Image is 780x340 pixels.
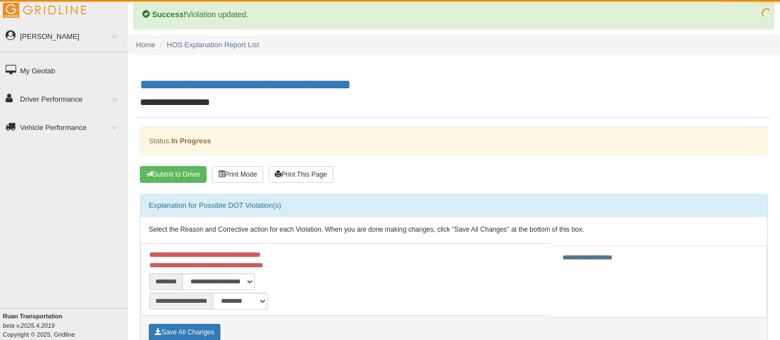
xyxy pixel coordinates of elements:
[3,312,128,339] div: Copyright © 2025, Gridline
[140,127,768,155] div: Status:
[3,3,86,18] img: Gridline
[140,166,207,183] button: Submit To Driver
[152,10,186,19] b: Success!
[212,166,263,183] button: Print Mode
[140,217,767,243] div: Select the Reason and Corrective action for each Violation. When you are done making changes, cli...
[3,313,63,319] b: Ruan Transportation
[140,194,767,217] div: Explanation for Possible DOT Violation(s)
[136,41,155,49] a: Home
[269,166,333,183] button: Print This Page
[171,137,211,145] strong: In Progress
[3,322,54,329] i: beta v.2025.4.2019
[167,41,259,49] a: HOS Explanation Report List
